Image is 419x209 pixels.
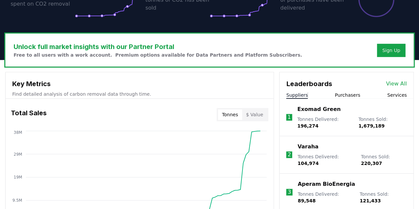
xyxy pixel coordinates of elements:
a: View All [386,80,407,88]
span: 196,274 [297,123,319,129]
span: 220,307 [361,161,382,166]
p: Tonnes Sold : [360,191,407,204]
tspan: 19M [14,175,22,180]
button: Sign Up [377,44,405,57]
span: 104,974 [297,161,319,166]
span: 89,548 [298,198,316,203]
p: Tonnes Delivered : [298,191,353,204]
p: Tonnes Sold : [358,116,407,129]
h3: Total Sales [11,108,47,121]
h3: Leaderboards [286,79,332,89]
button: Purchasers [335,92,360,98]
p: Tonnes Delivered : [297,116,352,129]
tspan: 38M [14,130,22,134]
span: 1,679,189 [358,123,385,129]
p: Tonnes Delivered : [297,153,354,167]
button: Tonnes [218,109,242,120]
button: Services [387,92,407,98]
a: Exomad Green [297,105,341,113]
tspan: 29M [14,152,22,156]
h3: Unlock full market insights with our Partner Portal [14,42,302,52]
tspan: 9.5M [13,198,22,203]
p: 3 [288,188,291,196]
span: 121,433 [360,198,381,203]
button: $ Value [242,109,267,120]
a: Varaha [297,143,318,151]
p: Free to all users with a work account. Premium options available for Data Partners and Platform S... [14,52,302,58]
a: Aperam BioEnergia [298,180,355,188]
button: Suppliers [286,92,308,98]
p: 1 [288,113,291,121]
a: Sign Up [382,47,400,54]
p: 2 [288,151,291,159]
p: Tonnes Sold : [361,153,407,167]
h3: Key Metrics [12,79,267,89]
p: Find detailed analysis of carbon removal data through time. [12,91,267,97]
